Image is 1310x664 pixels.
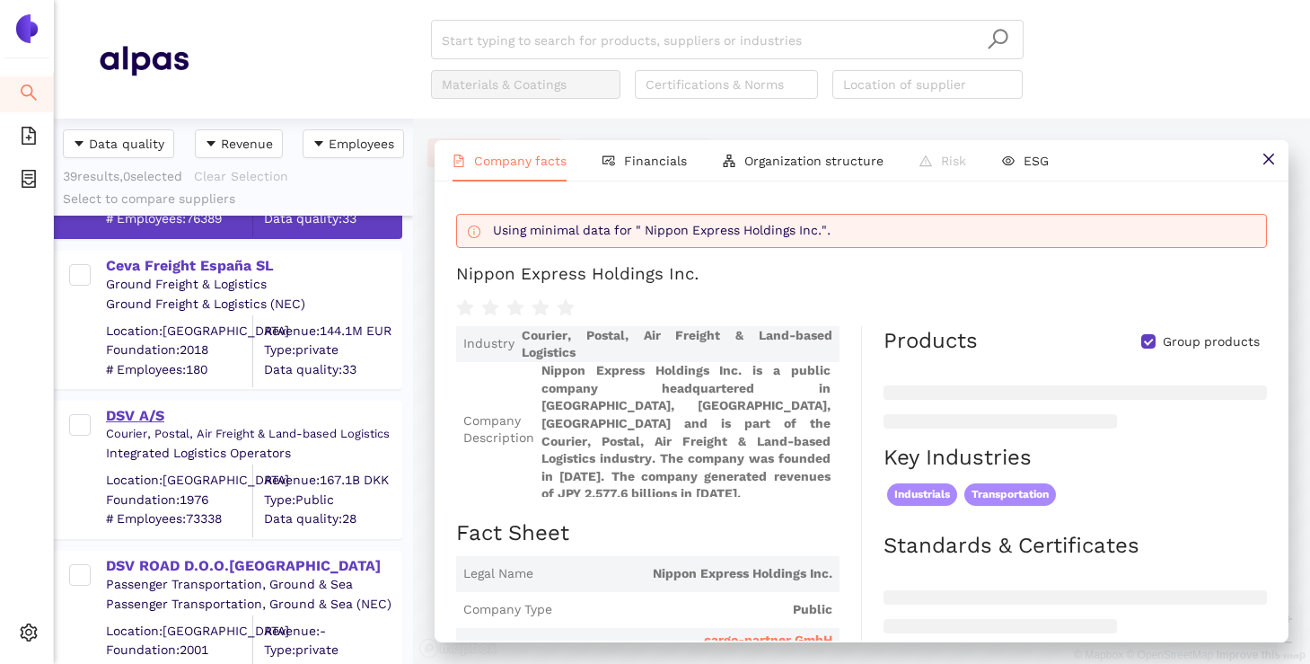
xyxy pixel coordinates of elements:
span: star [532,299,549,317]
div: Location: [GEOGRAPHIC_DATA] [106,322,252,340]
h2: Standards & Certificates [884,531,1267,562]
button: Clear Selection [193,162,300,190]
div: Location: [GEOGRAPHIC_DATA] [106,472,252,490]
span: Nippon Express Holdings Inc. [541,565,832,583]
span: caret-down [205,137,217,152]
span: Type: private [264,642,400,660]
span: setting [20,617,38,653]
span: Transportation [964,483,1056,506]
span: Legal Name [463,565,533,583]
span: apartment [723,155,735,167]
h2: Fact Sheet [456,518,840,549]
span: star [481,299,499,317]
span: Data quality: 28 [264,510,400,528]
span: Public [559,601,832,619]
div: DSV A/S [106,406,400,426]
span: warning [919,155,932,167]
span: Type: private [264,341,400,359]
div: Passenger Transportation, Ground & Sea (NEC) [106,596,400,614]
span: star [506,299,524,317]
button: caret-downRevenue [195,129,283,158]
div: Using minimal data for " Nippon Express Holdings Inc.". [493,222,1259,240]
span: info-circle [468,226,480,238]
span: Revenue [221,134,273,154]
div: Integrated Logistics Operators [106,445,400,463]
div: Passenger Transportation, Ground & Sea [106,576,400,594]
span: Organization structure [744,154,884,168]
span: caret-down [312,137,325,152]
span: fund-view [602,155,615,167]
h2: Key Industries [884,443,1267,474]
span: # Employees: 76389 [106,210,252,228]
span: 39 results, 0 selected [63,169,182,183]
div: Revenue: 144.1M EUR [264,322,400,340]
button: close [1248,140,1288,181]
span: cargo-partner GmbH [704,633,832,647]
div: Revenue: 167.1B DKK [264,472,400,490]
div: Products [884,326,978,357]
span: Group products [1156,333,1267,351]
div: Revenue: - [264,622,400,640]
div: Ground Freight & Logistics (NEC) [106,296,400,314]
span: Foundation: 2001 [106,642,252,660]
span: Employees [329,134,394,154]
span: eye [1002,155,1015,167]
span: file-add [20,120,38,156]
img: Homepage [99,38,189,83]
span: # Employees: 73338 [106,510,252,528]
span: Courier, Postal, Air Freight & Land-based Logistics [522,327,832,362]
span: Foundation: 2018 [106,341,252,359]
button: caret-downEmployees [303,129,404,158]
span: Industry [463,335,514,353]
div: Courier, Postal, Air Freight & Land-based Logistics [106,426,400,442]
div: Select to compare suppliers [63,190,404,208]
span: close [1262,152,1276,166]
span: Foundation: 1976 [106,491,252,509]
span: Risk [941,154,966,168]
span: file-text [453,155,465,167]
span: Data quality: 33 [264,209,400,227]
span: search [987,28,1009,50]
span: star [456,299,474,317]
img: Logo [13,14,41,43]
span: # Employees: 180 [106,360,252,378]
span: container [20,164,38,199]
span: Industrials [887,483,957,506]
div: Location: [GEOGRAPHIC_DATA] [106,622,252,640]
div: Ceva Freight España SL [106,256,400,276]
span: ESG [1024,154,1049,168]
span: star [557,299,575,317]
div: DSV ROAD D.O.O.[GEOGRAPHIC_DATA] [106,556,400,576]
span: Nippon Express Holdings Inc. is a public company headquartered in [GEOGRAPHIC_DATA], [GEOGRAPHIC_... [541,362,832,497]
span: Data quality: 33 [264,360,400,378]
span: caret-down [73,137,85,152]
span: Type: Public [264,491,400,509]
button: caret-downData quality [63,129,174,158]
span: search [20,77,38,113]
span: Company Type [463,601,552,619]
span: Company facts [474,154,567,168]
div: Ground Freight & Logistics [106,276,400,294]
span: Data quality [89,134,164,154]
div: Nippon Express Holdings Inc. [456,262,699,286]
span: Company Description [463,412,534,447]
span: Financials [624,154,687,168]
